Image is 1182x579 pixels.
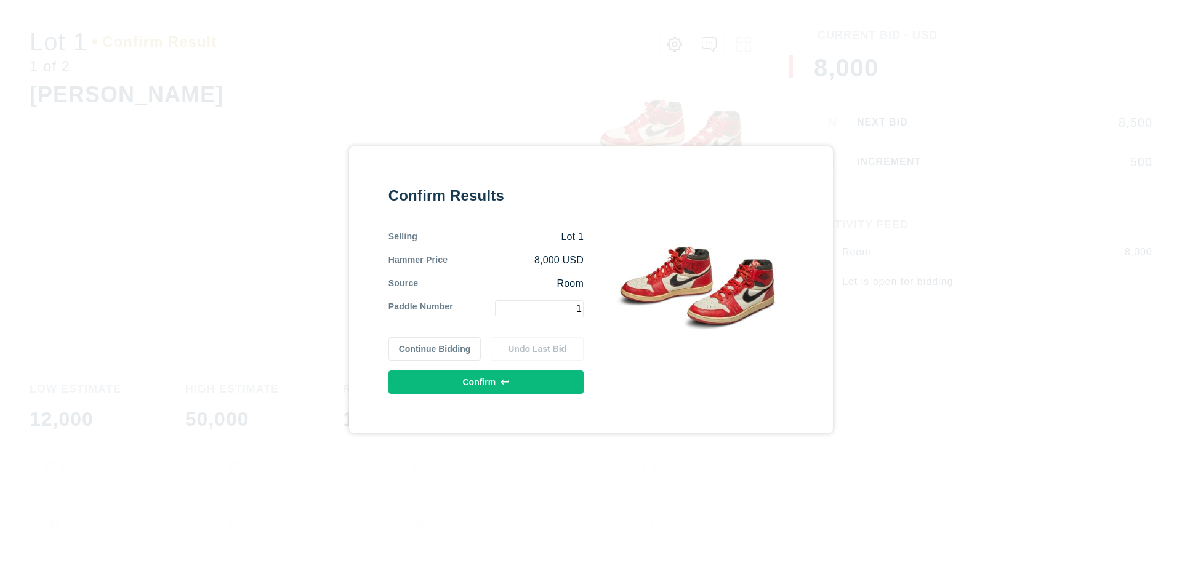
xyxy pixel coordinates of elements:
button: Continue Bidding [388,337,481,361]
div: Confirm Results [388,186,584,206]
button: Undo Last Bid [491,337,584,361]
div: Room [418,277,584,290]
div: 8,000 USD [448,254,584,267]
div: Source [388,277,419,290]
div: Paddle Number [388,300,453,317]
div: Selling [388,230,417,244]
div: Lot 1 [417,230,584,244]
div: Hammer Price [388,254,448,267]
button: Confirm [388,370,584,394]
